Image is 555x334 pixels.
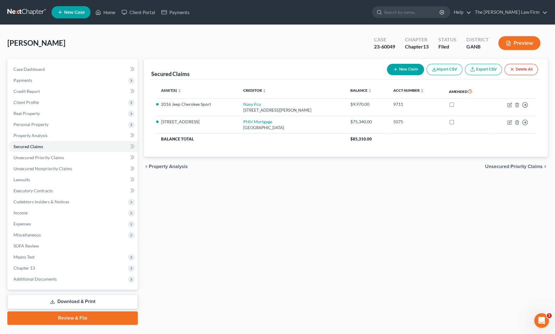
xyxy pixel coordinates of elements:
[161,88,181,93] a: Asset(s) unfold_more
[161,119,233,125] li: [STREET_ADDRESS]
[13,155,64,160] span: Unsecured Priority Claims
[9,163,138,174] a: Unsecured Nonpriority Claims
[9,240,138,251] a: SOFA Review
[438,36,457,43] div: Status
[9,64,138,75] a: Case Dashboard
[13,100,39,105] span: Client Profile
[374,43,395,50] div: 23-60049
[263,89,266,93] i: unfold_more
[13,199,69,204] span: Codebtors Insiders & Notices
[466,43,488,50] div: GANB
[13,188,53,193] span: Executory Contracts
[420,89,424,93] i: unfold_more
[498,36,540,50] button: Preview
[384,6,440,18] input: Search by name...
[485,164,543,169] span: Unsecured Priority Claims
[393,101,439,107] div: 9711
[13,254,35,259] span: Means Test
[405,43,429,50] div: Chapter
[393,88,424,93] a: Acct Number unfold_more
[13,243,39,248] span: SOFA Review
[7,294,138,309] a: Download & Print
[547,313,552,318] span: 1
[393,119,439,125] div: 5075
[243,88,266,93] a: Creditor unfold_more
[465,64,502,75] a: Export CSV
[64,10,85,15] span: New Case
[13,232,41,237] span: Miscellaneous
[13,67,45,72] span: Case Dashboard
[13,265,35,271] span: Chapter 13
[13,166,72,171] span: Unsecured Nonpriority Claims
[178,89,181,93] i: unfold_more
[451,7,471,18] a: Help
[149,164,188,169] span: Property Analysis
[374,36,395,43] div: Case
[92,7,118,18] a: Home
[423,44,429,49] span: 13
[350,88,372,93] a: Balance unfold_more
[13,210,28,215] span: Income
[485,164,548,169] button: Unsecured Priority Claims chevron_right
[144,164,149,169] i: chevron_left
[156,133,345,144] th: Balance Total
[13,89,40,94] span: Credit Report
[387,64,424,75] button: New Claim
[9,130,138,141] a: Property Analysis
[504,64,538,75] button: Delete All
[466,36,488,43] div: District
[13,221,31,226] span: Expenses
[405,36,429,43] div: Chapter
[438,43,457,50] div: Filed
[350,101,383,107] div: $9,970.00
[9,174,138,185] a: Lawsuits
[13,122,48,127] span: Personal Property
[243,107,341,113] div: [STREET_ADDRESS][PERSON_NAME]
[534,313,549,328] iframe: Intercom live chat
[13,78,32,83] span: Payments
[444,84,490,98] th: Amended
[426,64,462,75] button: Import CSV
[9,86,138,97] a: Credit Report
[243,119,272,124] a: PHH Mortgage
[161,101,233,107] li: 2016 Jeep Cherokee Sport
[243,102,261,107] a: Navy Fcu
[13,177,30,182] span: Lawsuits
[243,125,341,131] div: [GEOGRAPHIC_DATA]
[9,152,138,163] a: Unsecured Priority Claims
[13,111,40,116] span: Real Property
[13,144,43,149] span: Secured Claims
[472,7,547,18] a: The [PERSON_NAME] Law Firm
[151,70,190,78] div: Secured Claims
[13,276,57,282] span: Additional Documents
[350,119,383,125] div: $75,340.00
[350,136,372,141] span: $85,310.00
[543,164,548,169] i: chevron_right
[144,164,188,169] button: chevron_left Property Analysis
[368,89,372,93] i: unfold_more
[7,311,138,325] a: Review & File
[9,185,138,196] a: Executory Contracts
[7,38,65,47] span: [PERSON_NAME]
[13,133,48,138] span: Property Analysis
[158,7,193,18] a: Payments
[118,7,158,18] a: Client Portal
[9,141,138,152] a: Secured Claims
